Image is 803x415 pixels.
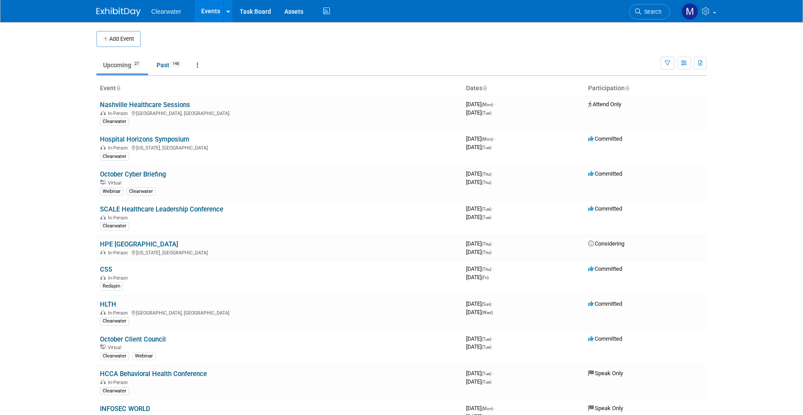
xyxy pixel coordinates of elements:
[100,387,129,395] div: Clearwater
[482,310,493,315] span: (Wed)
[100,317,129,325] div: Clearwater
[588,101,621,108] span: Attend Only
[466,378,491,385] span: [DATE]
[132,352,156,360] div: Webinar
[100,145,106,150] img: In-Person Event
[100,215,106,219] img: In-Person Event
[108,380,130,385] span: In-Person
[482,215,491,220] span: (Tue)
[466,170,494,177] span: [DATE]
[629,4,670,19] a: Search
[100,188,123,196] div: Webinar
[466,343,491,350] span: [DATE]
[100,111,106,115] img: In-Person Event
[466,135,496,142] span: [DATE]
[493,370,494,377] span: -
[132,61,141,67] span: 27
[482,207,491,211] span: (Tue)
[588,405,623,411] span: Speak Only
[466,405,496,411] span: [DATE]
[466,144,491,150] span: [DATE]
[466,274,489,281] span: [DATE]
[100,352,129,360] div: Clearwater
[494,405,496,411] span: -
[170,61,182,67] span: 148
[482,371,491,376] span: (Tue)
[100,405,150,413] a: INFOSEC WORLD
[466,300,494,307] span: [DATE]
[482,267,491,272] span: (Thu)
[466,309,493,315] span: [DATE]
[100,300,116,308] a: HLTH
[482,137,493,142] span: (Mon)
[466,335,494,342] span: [DATE]
[108,215,130,221] span: In-Person
[466,370,494,377] span: [DATE]
[588,300,622,307] span: Committed
[494,101,496,108] span: -
[100,135,189,143] a: Hospital Horizons Symposium
[466,101,496,108] span: [DATE]
[96,31,141,47] button: Add Event
[588,265,622,272] span: Committed
[100,380,106,384] img: In-Person Event
[116,85,120,92] a: Sort by Event Name
[466,214,491,220] span: [DATE]
[493,335,494,342] span: -
[482,275,489,280] span: (Fri)
[100,249,459,256] div: [US_STATE], [GEOGRAPHIC_DATA]
[100,170,166,178] a: October Cyber Briefing
[100,153,129,161] div: Clearwater
[482,85,487,92] a: Sort by Start Date
[588,335,622,342] span: Committed
[585,81,707,96] th: Participation
[482,406,493,411] span: (Mon)
[108,145,130,151] span: In-Person
[588,170,622,177] span: Committed
[493,265,494,272] span: -
[681,3,698,20] img: Monica Pastor
[494,135,496,142] span: -
[100,109,459,116] div: [GEOGRAPHIC_DATA], [GEOGRAPHIC_DATA]
[100,275,106,280] img: In-Person Event
[466,265,494,272] span: [DATE]
[482,102,493,107] span: (Mon)
[108,111,130,116] span: In-Person
[588,240,624,247] span: Considering
[100,370,207,378] a: HCCA Behavioral Health Conference
[466,205,494,212] span: [DATE]
[100,250,106,254] img: In-Person Event
[493,300,494,307] span: -
[482,250,491,255] span: (Thu)
[108,345,124,350] span: Virtual
[108,310,130,316] span: In-Person
[108,180,124,186] span: Virtual
[100,101,190,109] a: Nashville Healthcare Sessions
[466,249,491,255] span: [DATE]
[482,242,491,246] span: (Thu)
[466,240,494,247] span: [DATE]
[463,81,585,96] th: Dates
[466,109,491,116] span: [DATE]
[100,310,106,315] img: In-Person Event
[493,240,494,247] span: -
[100,345,106,349] img: Virtual Event
[482,180,491,185] span: (Thu)
[96,57,148,73] a: Upcoming27
[100,282,123,290] div: Redspin
[100,180,106,184] img: Virtual Event
[126,188,156,196] div: Clearwater
[482,145,491,150] span: (Tue)
[100,309,459,316] div: [GEOGRAPHIC_DATA], [GEOGRAPHIC_DATA]
[493,205,494,212] span: -
[100,265,112,273] a: CS5
[588,205,622,212] span: Committed
[482,337,491,342] span: (Tue)
[482,380,491,384] span: (Tue)
[588,370,623,377] span: Speak Only
[493,170,494,177] span: -
[482,345,491,350] span: (Tue)
[108,275,130,281] span: In-Person
[100,240,178,248] a: HPE [GEOGRAPHIC_DATA]
[466,179,491,185] span: [DATE]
